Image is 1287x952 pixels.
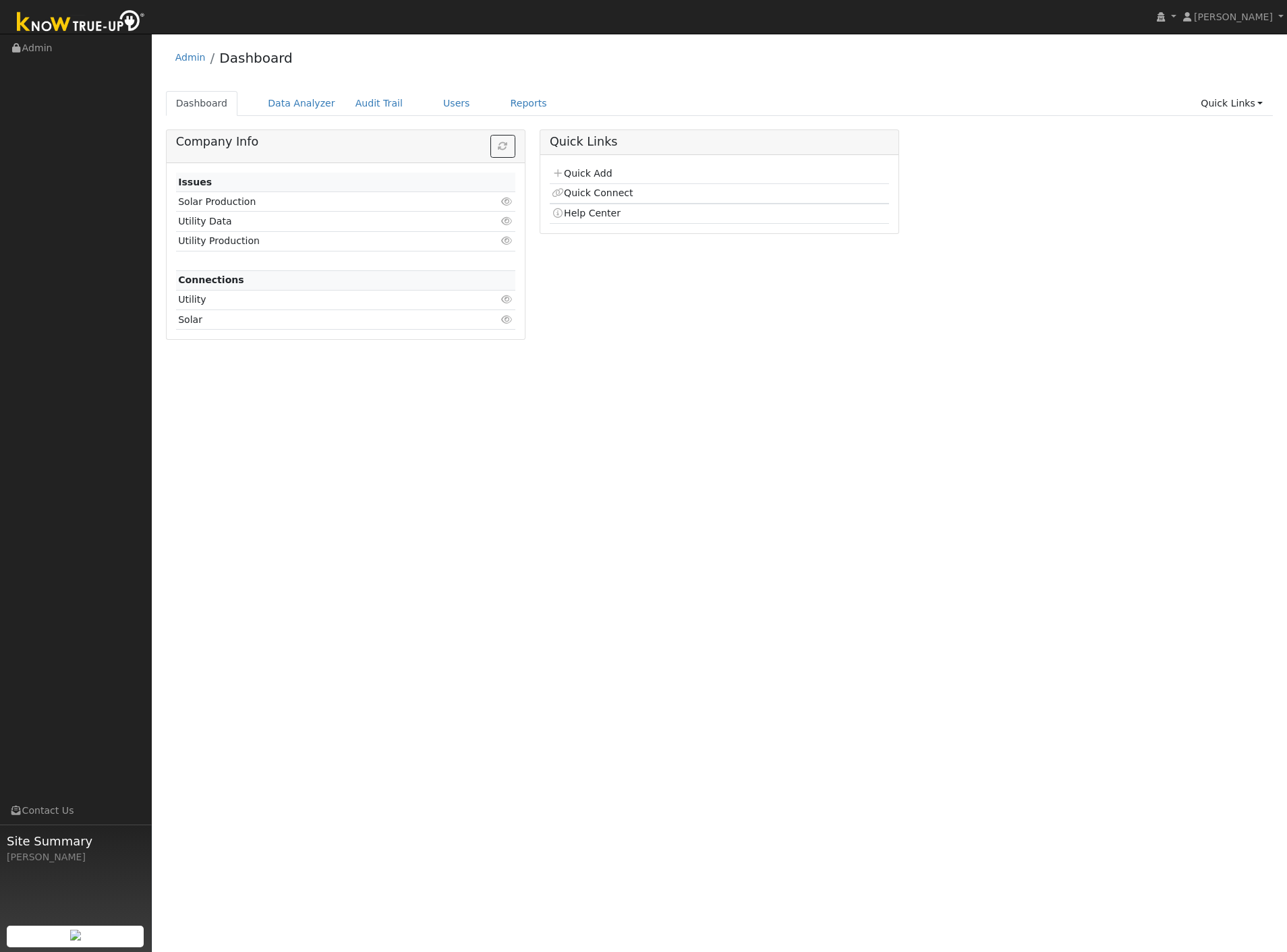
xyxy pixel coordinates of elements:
[176,310,461,330] td: Solar
[10,7,152,38] img: Know True-Up
[501,216,513,226] i: Click to view
[501,236,513,245] i: Click to view
[550,135,889,149] h5: Quick Links
[175,52,206,63] a: Admin
[552,187,633,198] a: Quick Connect
[552,168,612,179] a: Quick Add
[433,91,480,116] a: Users
[1191,91,1273,116] a: Quick Links
[178,177,212,187] strong: Issues
[501,295,513,304] i: Click to view
[1194,11,1273,22] span: [PERSON_NAME]
[176,135,515,149] h5: Company Info
[166,91,238,116] a: Dashboard
[501,197,513,206] i: Click to view
[178,274,244,285] strong: Connections
[345,91,413,116] a: Audit Trail
[70,930,81,941] img: retrieve
[501,315,513,324] i: Click to view
[500,91,557,116] a: Reports
[176,290,461,309] td: Utility
[176,231,461,251] td: Utility Production
[7,832,144,850] span: Site Summary
[7,850,144,864] div: [PERSON_NAME]
[176,212,461,231] td: Utility Data
[176,192,461,212] td: Solar Production
[258,91,345,116] a: Data Analyzer
[219,50,293,66] a: Dashboard
[552,208,621,218] a: Help Center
